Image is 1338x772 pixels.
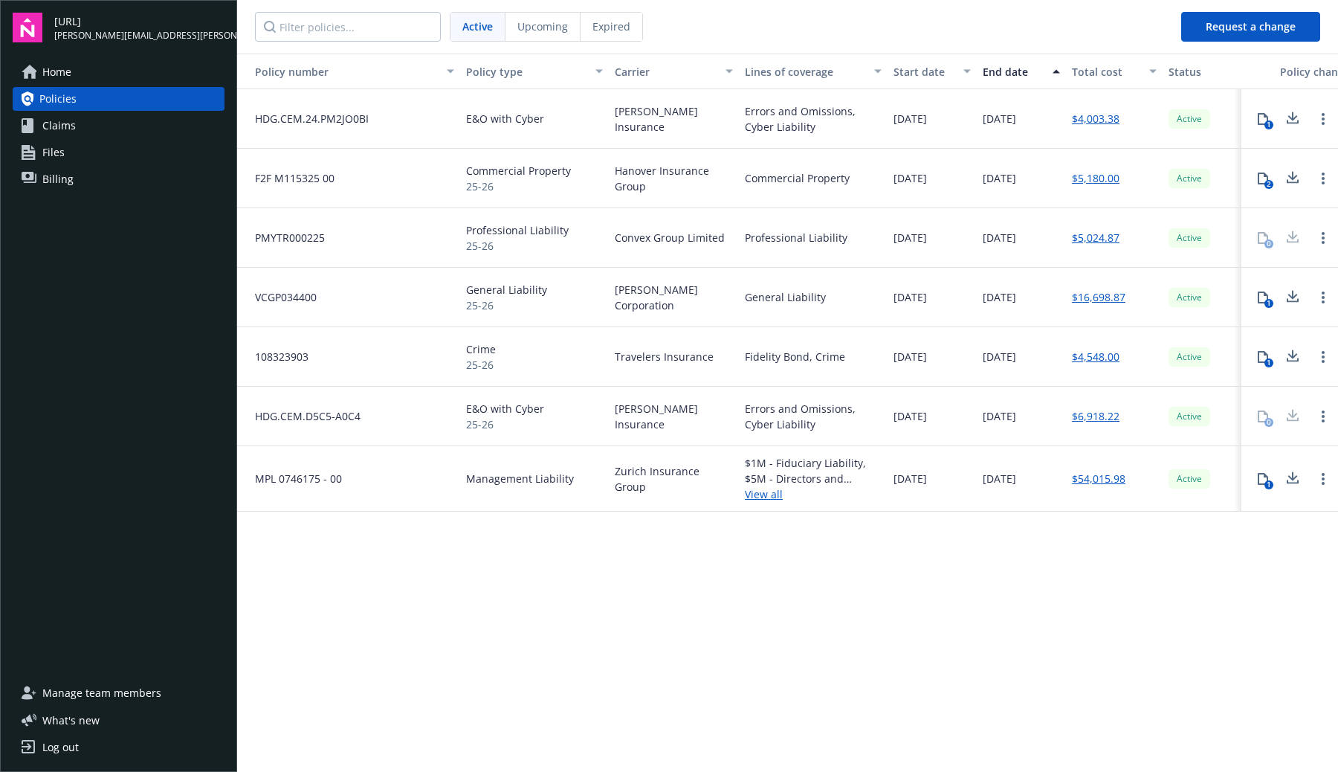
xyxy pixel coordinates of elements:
[1163,54,1274,89] button: Status
[466,357,496,373] span: 25-26
[54,13,224,42] button: [URL][PERSON_NAME][EMAIL_ADDRESS][PERSON_NAME]
[13,60,224,84] a: Home
[615,163,733,194] span: Hanover Insurance Group
[745,486,882,502] a: View all
[42,141,65,164] span: Files
[977,54,1066,89] button: End date
[1264,480,1273,489] div: 1
[1066,54,1163,89] button: Total cost
[893,111,927,126] span: [DATE]
[42,60,71,84] span: Home
[745,170,850,186] div: Commercial Property
[983,289,1016,305] span: [DATE]
[1248,104,1278,134] button: 1
[1264,358,1273,367] div: 1
[615,64,717,80] div: Carrier
[243,349,308,364] span: 108323903
[609,54,739,89] button: Carrier
[466,238,569,254] span: 25-26
[1174,291,1204,304] span: Active
[243,64,438,80] div: Policy number
[1248,283,1278,312] button: 1
[1072,408,1119,424] a: $6,918.22
[1072,170,1119,186] a: $5,180.00
[1264,299,1273,308] div: 1
[983,230,1016,245] span: [DATE]
[893,230,927,245] span: [DATE]
[13,713,123,728] button: What's new
[888,54,977,89] button: Start date
[1072,111,1119,126] a: $4,003.38
[243,170,334,186] span: F2F M115325 00
[1314,348,1332,366] a: Open options
[54,13,224,29] span: [URL]
[13,681,224,705] a: Manage team members
[466,222,569,238] span: Professional Liability
[466,416,544,432] span: 25-26
[466,163,571,178] span: Commercial Property
[13,87,224,111] a: Policies
[42,713,100,728] span: What ' s new
[1314,289,1332,306] a: Open options
[39,87,77,111] span: Policies
[1174,350,1204,364] span: Active
[255,12,441,42] input: Filter policies...
[745,230,847,245] div: Professional Liability
[466,297,547,313] span: 25-26
[466,471,574,486] span: Management Liability
[466,111,544,126] span: E&O with Cyber
[1264,180,1273,189] div: 2
[893,289,927,305] span: [DATE]
[466,401,544,416] span: E&O with Cyber
[243,408,361,424] span: HDG.CEM.D5C5-A0C4
[983,349,1016,364] span: [DATE]
[1174,410,1204,423] span: Active
[739,54,888,89] button: Lines of coverage
[615,401,733,432] span: [PERSON_NAME] Insurance
[13,167,224,191] a: Billing
[1314,170,1332,187] a: Open options
[983,64,1044,80] div: End date
[592,19,630,34] span: Expired
[893,471,927,486] span: [DATE]
[1248,342,1278,372] button: 1
[243,471,342,486] span: MPL 0746175 - 00
[745,349,845,364] div: Fidelity Bond, Crime
[1072,289,1125,305] a: $16,698.87
[1314,110,1332,128] a: Open options
[615,103,733,135] span: [PERSON_NAME] Insurance
[462,19,493,34] span: Active
[893,408,927,424] span: [DATE]
[517,19,568,34] span: Upcoming
[745,64,865,80] div: Lines of coverage
[243,111,369,126] span: HDG.CEM.24.PM2JO0BI
[13,13,42,42] img: navigator-logo.svg
[1264,120,1273,129] div: 1
[1314,470,1332,488] a: Open options
[42,681,161,705] span: Manage team members
[42,736,79,759] div: Log out
[983,111,1016,126] span: [DATE]
[1174,112,1204,126] span: Active
[42,114,76,138] span: Claims
[1248,464,1278,494] button: 1
[243,289,317,305] span: VCGP034400
[42,167,74,191] span: Billing
[1174,172,1204,185] span: Active
[466,341,496,357] span: Crime
[1072,349,1119,364] a: $4,548.00
[1072,64,1140,80] div: Total cost
[466,282,547,297] span: General Liability
[466,178,571,194] span: 25-26
[13,114,224,138] a: Claims
[1174,472,1204,486] span: Active
[243,64,438,80] div: Toggle SortBy
[460,54,609,89] button: Policy type
[745,455,882,486] div: $1M - Fiduciary Liability, $5M - Directors and Officers, $3M - Employment Practices Liability
[615,349,714,364] span: Travelers Insurance
[243,230,325,245] span: PMYTR000225
[1169,64,1268,80] div: Status
[983,170,1016,186] span: [DATE]
[1314,229,1332,247] a: Open options
[13,141,224,164] a: Files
